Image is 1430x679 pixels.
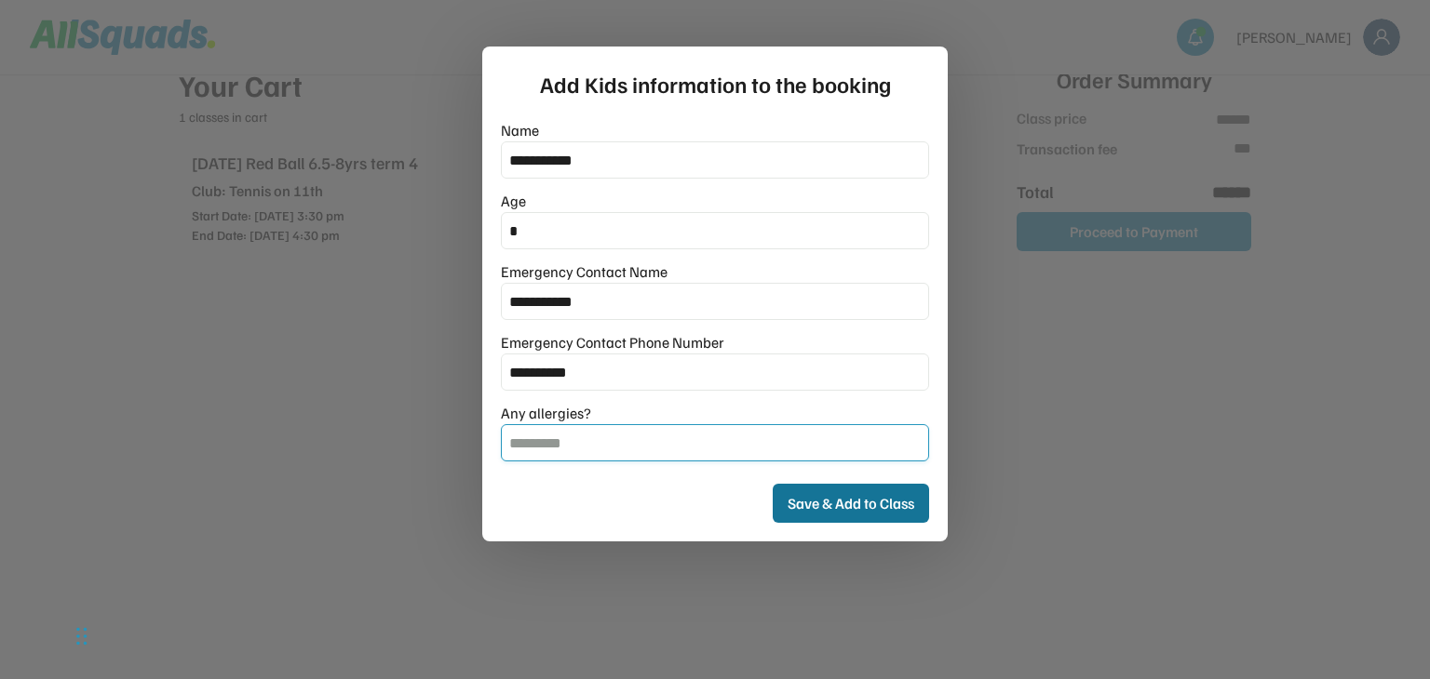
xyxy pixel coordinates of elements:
[501,260,668,283] div: Emergency Contact Name
[501,331,724,353] div: Emergency Contact Phone Number
[501,402,591,424] div: Any allergies?
[773,484,929,523] button: Save & Add to Class
[501,119,539,141] div: Name
[540,67,891,100] div: Add Kids information to the booking
[501,190,526,212] div: Age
